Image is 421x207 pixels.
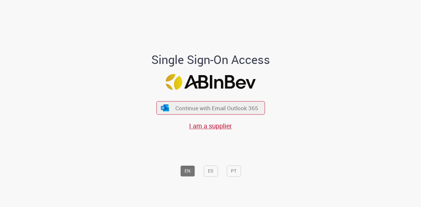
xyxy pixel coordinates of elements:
[119,53,302,66] h1: Single Sign-On Access
[204,165,218,176] button: ES
[180,165,195,176] button: EN
[175,104,258,112] span: Continue with Email Outlook 365
[161,104,170,111] img: ícone Azure/Microsoft 360
[189,122,232,131] a: I am a supplier
[156,101,265,114] button: ícone Azure/Microsoft 360 Continue with Email Outlook 365
[227,165,241,176] button: PT
[165,74,256,90] img: Logo ABInBev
